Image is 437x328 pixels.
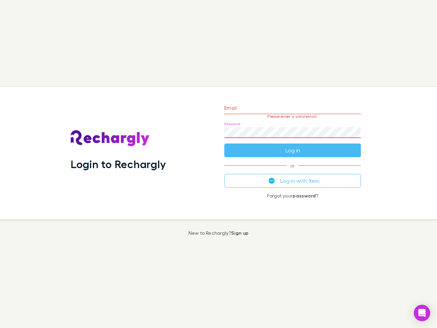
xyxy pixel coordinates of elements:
[224,193,361,199] p: Forgot your ?
[224,174,361,188] button: Log in with Xero
[414,305,430,321] div: Open Intercom Messenger
[224,114,361,119] p: Please enter a valid email.
[71,158,166,170] h1: Login to Rechargly
[224,143,361,157] button: Log in
[71,130,150,147] img: Rechargly's Logo
[188,230,249,236] p: New to Rechargly?
[231,230,249,236] a: Sign up
[224,165,361,166] span: or
[269,178,275,184] img: Xero's logo
[224,121,240,126] label: Password
[293,193,316,199] a: password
